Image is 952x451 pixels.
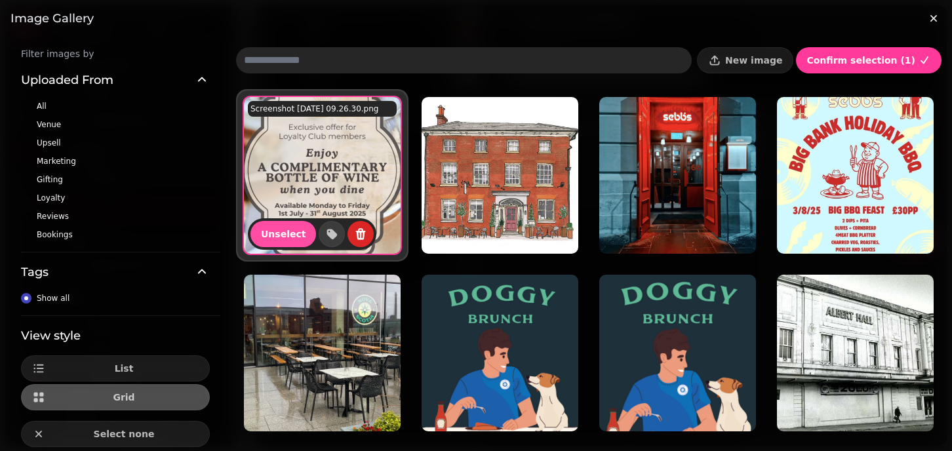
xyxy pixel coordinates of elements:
[21,421,210,447] button: Select none
[777,275,934,431] img: Albert-Hall-Then-870x870.jpg
[422,275,578,431] img: Screenshot 2025-08-01 at 10.52.06.png
[347,221,374,247] button: delete
[250,221,316,247] button: Unselect
[49,364,199,373] span: List
[21,60,210,100] button: Uploaded From
[21,384,210,410] button: Grid
[49,429,199,439] span: Select none
[21,252,210,292] button: Tags
[21,292,210,315] div: Tags
[250,104,378,114] p: Screenshot [DATE] 09.26.30.png
[21,326,210,345] h3: View style
[10,10,942,26] h3: Image gallery
[777,97,934,254] img: imgi_53_521892812_17955016889988821_785280529528357994_nfull.webp
[37,173,63,186] span: Gifting
[796,47,942,73] button: Confirm selection (1)
[806,56,915,65] span: Confirm selection ( 1 )
[697,47,793,73] button: New image
[37,118,61,131] span: Venue
[725,56,782,65] span: New image
[244,275,401,431] img: 04E02504-D095-4A9D-95B2-A4169E59AA84.jpeg
[37,191,65,205] span: Loyalty
[37,100,47,113] span: All
[599,275,756,431] img: Screenshot 2025-08-01 at 10.50.30.png
[244,97,401,254] img: Screenshot 2025-08-06 at 09.26.30.png
[37,292,69,305] span: Show all
[599,97,756,254] img: sebbs-glasgow-outside.webp
[422,97,578,254] img: imgi_55_Credit-David-Clark-Illustrations.png.webp
[37,210,69,223] span: Reviews
[261,229,306,239] span: Unselect
[49,393,199,402] span: Grid
[37,155,76,168] span: Marketing
[37,136,61,149] span: Upsell
[37,228,73,241] span: Bookings
[21,355,210,382] button: List
[21,100,210,252] div: Uploaded From
[10,47,220,60] label: Filter images by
